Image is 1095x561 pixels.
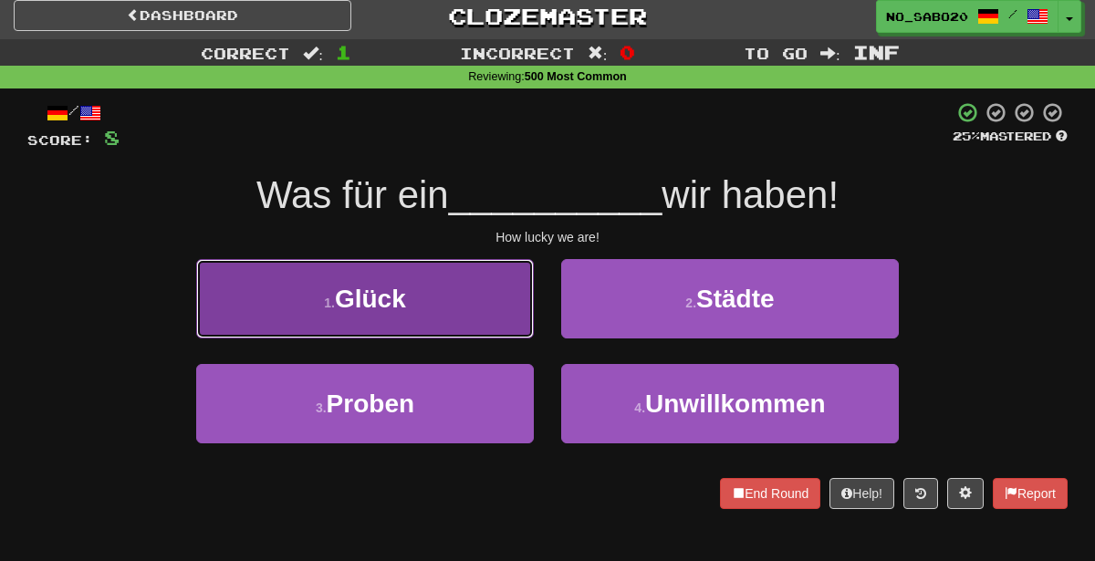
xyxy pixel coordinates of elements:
[634,400,645,415] small: 4 .
[335,285,406,313] span: Glück
[303,46,323,61] span: :
[620,41,635,63] span: 0
[201,44,290,62] span: Correct
[829,478,894,509] button: Help!
[696,285,775,313] span: Städte
[460,44,575,62] span: Incorrect
[720,478,820,509] button: End Round
[853,41,900,63] span: Inf
[1008,7,1017,20] span: /
[662,173,839,216] span: wir haben!
[104,126,120,149] span: 8
[820,46,840,61] span: :
[327,390,414,418] span: Proben
[196,364,534,443] button: 3.Proben
[525,70,627,83] strong: 500 Most Common
[953,129,980,143] span: 25 %
[27,101,120,124] div: /
[886,8,968,25] span: No_Sabo20
[744,44,808,62] span: To go
[256,173,449,216] span: Was für ein
[993,478,1068,509] button: Report
[27,132,93,148] span: Score:
[561,364,899,443] button: 4.Unwillkommen
[645,390,826,418] span: Unwillkommen
[685,296,696,310] small: 2 .
[588,46,608,61] span: :
[336,41,351,63] span: 1
[953,129,1068,145] div: Mastered
[903,478,938,509] button: Round history (alt+y)
[561,259,899,338] button: 2.Städte
[196,259,534,338] button: 1.Glück
[27,228,1068,246] div: How lucky we are!
[316,400,327,415] small: 3 .
[449,173,662,216] span: __________
[324,296,335,310] small: 1 .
